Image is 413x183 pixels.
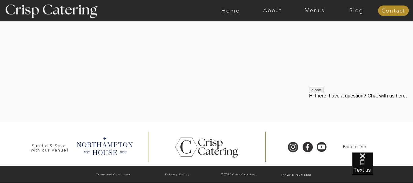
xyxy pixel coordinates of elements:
a: Contact [378,8,409,14]
a: Home [210,8,252,14]
h3: Bundle & Save with our Venue! [29,144,71,149]
a: Menus [293,8,335,14]
a: Privacy Policy [146,172,208,178]
a: About [252,8,293,14]
a: [PHONE_NUMBER] [268,172,324,178]
iframe: podium webchat widget bubble [352,152,413,183]
iframe: podium webchat widget prompt [309,87,413,160]
a: Blog [335,8,377,14]
a: Terms and Conditions [83,172,145,178]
